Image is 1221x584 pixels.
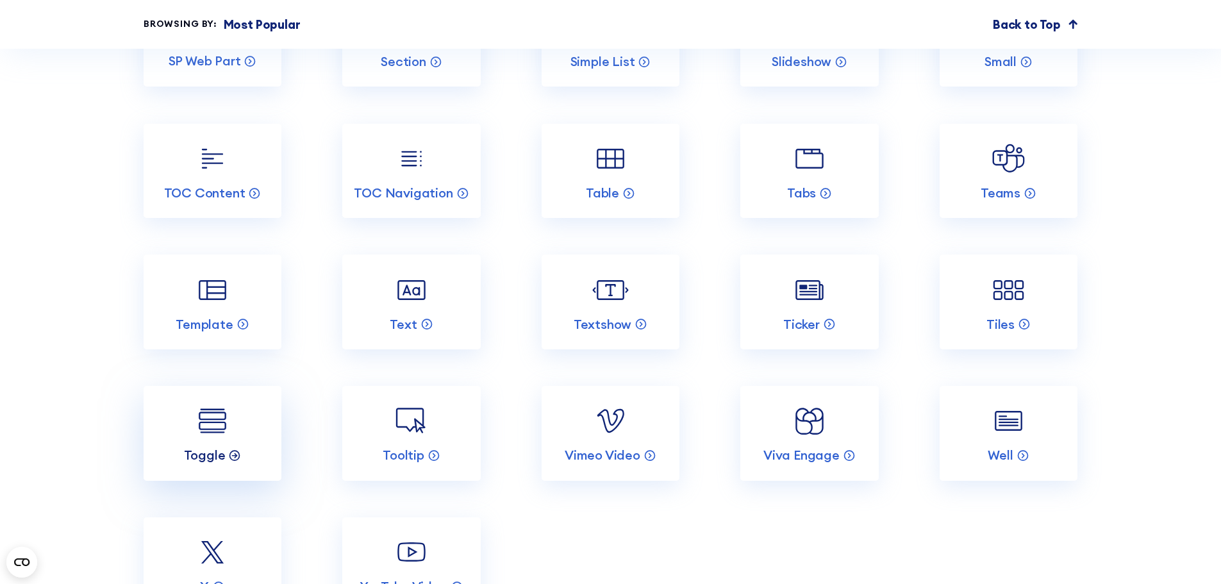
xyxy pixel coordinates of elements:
a: Table [542,124,679,219]
a: Back to Top [993,15,1077,34]
img: TOC Content [194,140,231,177]
a: Tabs [740,124,878,219]
img: Text [393,272,429,308]
img: Ticker [791,272,827,308]
p: Tabs [787,185,816,201]
p: Ticker [783,316,820,333]
img: YouTube Video [393,534,429,571]
img: Toggle [194,403,231,439]
a: Tooltip [342,386,480,481]
iframe: Chat Widget [934,69,1221,584]
a: Vimeo Video [542,386,679,481]
a: TOC Content [144,124,281,219]
img: Viva Engage [791,403,827,439]
a: Ticker [740,254,878,349]
p: SP Web Part [169,53,241,69]
img: Tooltip [393,403,429,439]
p: Most Popular [224,15,301,34]
img: TOC Navigation [393,140,429,177]
img: Table [592,140,629,177]
p: Template [176,316,233,333]
p: Small [984,53,1017,70]
p: Back to Top [993,15,1061,34]
img: Textshow [592,272,629,308]
img: X [194,534,231,571]
img: Template [194,272,231,308]
p: Simple List [570,53,635,70]
a: Viva Engage [740,386,878,481]
p: Table [586,185,619,201]
div: Browsing by: [144,17,217,31]
a: Textshow [542,254,679,349]
a: Template [144,254,281,349]
p: Toggle [184,447,226,463]
p: TOC Navigation [354,185,453,201]
img: Vimeo Video [592,403,629,439]
a: Toggle [144,386,281,481]
img: Tabs [791,140,827,177]
p: Vimeo Video [565,447,640,463]
p: TOC Content [164,185,245,201]
button: Open CMP widget [6,547,37,578]
p: Section [381,53,426,70]
a: Text [342,254,480,349]
p: Viva Engage [763,447,840,463]
p: Slideshow [772,53,831,70]
p: Textshow [574,316,631,333]
p: Text [390,316,417,333]
p: Tooltip [383,447,424,463]
a: TOC Navigation [342,124,480,219]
